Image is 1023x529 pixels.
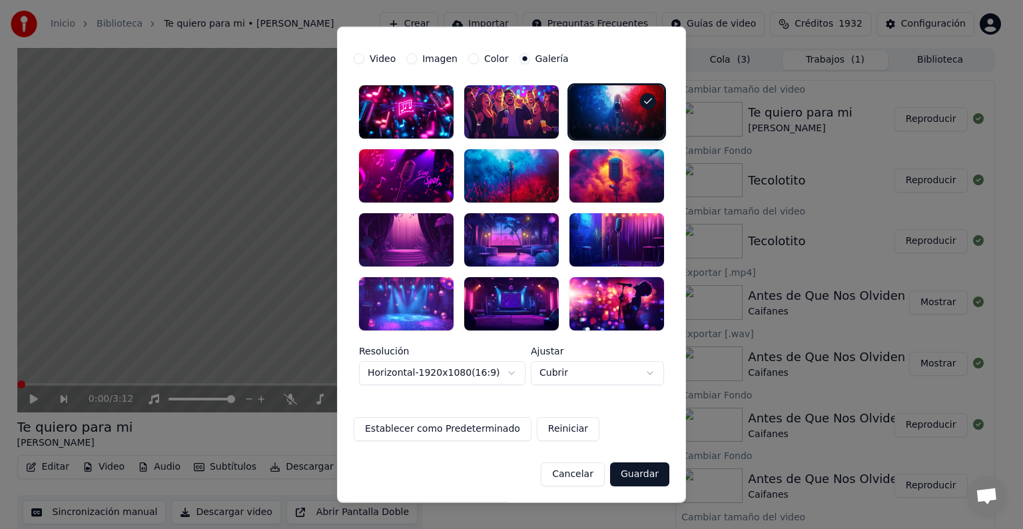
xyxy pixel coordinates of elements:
[370,54,396,63] label: Video
[537,416,599,440] button: Reiniciar
[484,54,509,63] label: Color
[531,346,664,355] label: Ajustar
[422,54,458,63] label: Imagen
[610,462,669,486] button: Guardar
[535,54,569,63] label: Galería
[359,346,525,355] label: Resolución
[541,462,605,486] button: Cancelar
[354,416,531,440] button: Establecer como Predeterminado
